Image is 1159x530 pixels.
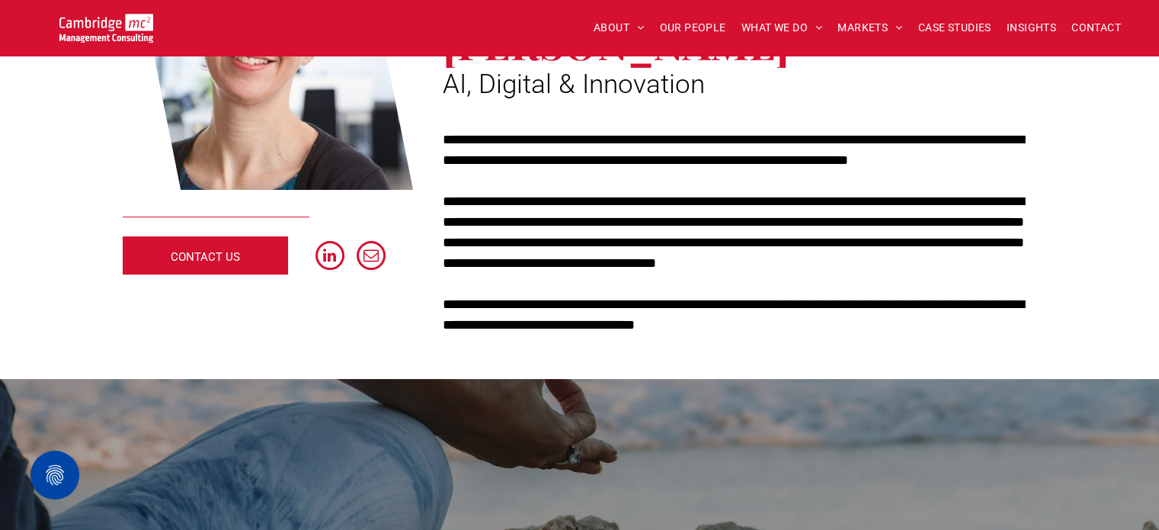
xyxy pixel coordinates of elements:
a: CASE STUDIES [911,16,999,40]
span: CONTACT US [171,238,240,276]
a: MARKETS [830,16,910,40]
a: CONTACT [1064,16,1129,40]
a: ABOUT [586,16,652,40]
a: CONTACT US [123,236,288,275]
span: AI, Digital & Innovation [442,69,704,100]
img: Go to Homepage [59,14,153,43]
a: WHAT WE DO [734,16,831,40]
a: OUR PEOPLE [652,16,733,40]
a: Your Business Transformed | Cambridge Management Consulting [59,16,153,32]
a: INSIGHTS [999,16,1064,40]
a: email [357,241,386,274]
a: linkedin [315,241,344,274]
